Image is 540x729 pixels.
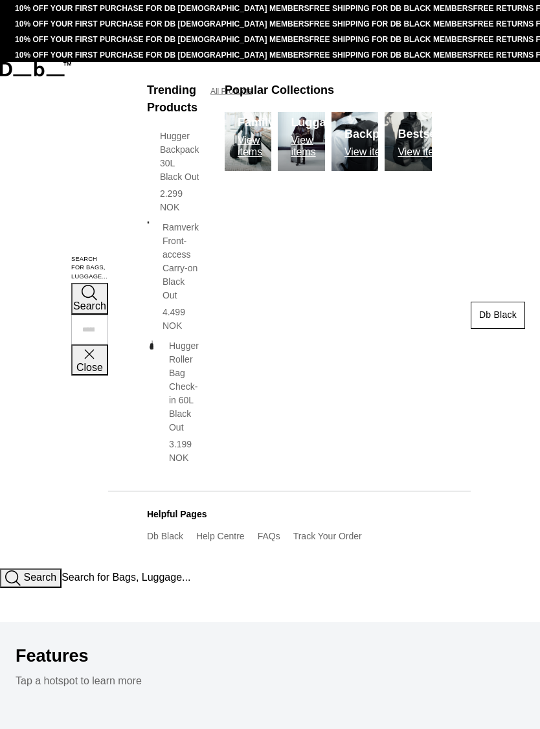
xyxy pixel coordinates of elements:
h3: Trending Products [147,82,197,117]
span: Search [23,572,56,583]
a: Ramverk Front-access Carry-on Black Out Ramverk Front-access Carry-on Black Out 4.499 NOK [147,221,199,333]
h3: Helpful Pages [147,508,412,521]
a: 10% OFF YOUR FIRST PURCHASE FOR DB [DEMOGRAPHIC_DATA] MEMBERS [15,35,309,44]
span: 3.199 NOK [169,439,192,463]
a: Db Black [471,302,525,329]
p: Tap a hotspot to learn more [16,673,524,689]
a: 10% OFF YOUR FIRST PURCHASE FOR DB [DEMOGRAPHIC_DATA] MEMBERS [15,50,309,60]
h3: Features [16,643,524,669]
h3: Backpacks [344,126,405,143]
span: Close [76,362,103,373]
img: Db [278,112,325,171]
h3: Popular Collections [225,82,334,99]
a: FREE SHIPPING FOR DB BLACK MEMBERS [309,35,473,44]
img: Hugger Roller Bag Check-in 60L Black Out [147,339,156,351]
a: FAQs [258,531,280,541]
a: Db Bestsellers View items [385,112,432,171]
h3: Luggage [291,114,339,131]
p: View items [398,146,460,158]
p: View items [344,146,405,158]
h3: Hugger Family [238,96,278,131]
a: 10% OFF YOUR FIRST PURCHASE FOR DB [DEMOGRAPHIC_DATA] MEMBERS [15,4,309,13]
span: 2.299 NOK [160,188,183,212]
h3: Ramverk Front-access Carry-on Black Out [163,221,199,302]
a: Hugger Roller Bag Check-in 60L Black Out Hugger Roller Bag Check-in 60L Black Out 3.199 NOK [147,339,199,465]
a: All Products [210,85,252,97]
img: Ramverk Front-access Carry-on Black Out [147,221,150,224]
h3: Hugger Backpack 30L Black Out [160,129,199,184]
label: Search for Bags, Luggage... [71,255,108,282]
h3: Hugger Roller Bag Check-in 60L Black Out [169,339,199,434]
a: Help Centre [196,531,245,541]
a: Db Backpacks View items [332,112,379,171]
img: Db [385,112,432,171]
a: Db Hugger Family View items [225,112,272,171]
a: 10% OFF YOUR FIRST PURCHASE FOR DB [DEMOGRAPHIC_DATA] MEMBERS [15,19,309,28]
span: 4.499 NOK [163,307,185,331]
a: FREE SHIPPING FOR DB BLACK MEMBERS [309,50,473,60]
p: View items [238,135,278,158]
a: Db Luggage View items [278,112,325,171]
button: Search [71,283,108,314]
a: Track Your Order [293,531,362,541]
span: Search [73,300,106,311]
a: Hugger Backpack 30L Black Out 2.299 NOK [147,129,199,214]
a: FREE SHIPPING FOR DB BLACK MEMBERS [309,19,473,28]
p: View items [291,135,339,158]
img: Db [332,112,379,171]
a: Db Black [147,531,183,541]
button: Close [71,344,108,376]
h3: Bestsellers [398,126,460,143]
a: FREE SHIPPING FOR DB BLACK MEMBERS [309,4,473,13]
